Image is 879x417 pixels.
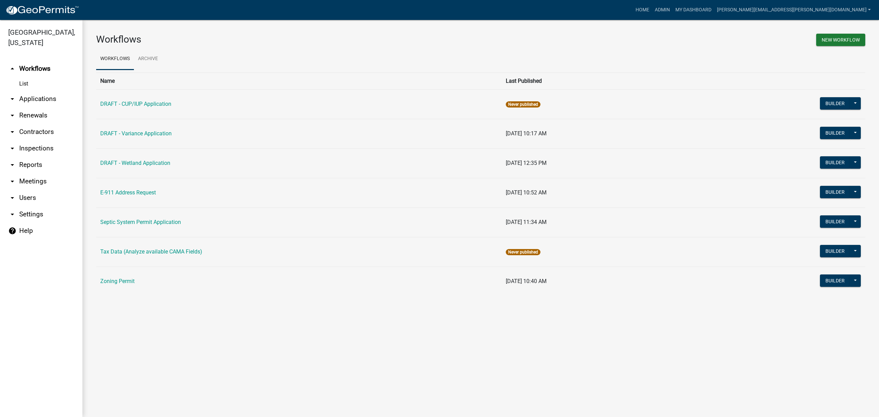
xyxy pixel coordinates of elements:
span: [DATE] 10:40 AM [506,278,547,284]
i: arrow_drop_down [8,144,16,153]
a: Admin [652,3,673,16]
a: DRAFT - Wetland Application [100,160,170,166]
span: Never published [506,101,540,108]
th: Name [96,72,502,89]
button: Builder [820,274,850,287]
a: DRAFT - CUP/IUP Application [100,101,171,107]
a: [PERSON_NAME][EMAIL_ADDRESS][PERSON_NAME][DOMAIN_NAME] [714,3,874,16]
a: Zoning Permit [100,278,135,284]
a: Archive [134,48,162,70]
h3: Workflows [96,34,476,45]
button: Builder [820,97,850,110]
span: [DATE] 11:34 AM [506,219,547,225]
th: Last Published [502,72,682,89]
span: [DATE] 10:52 AM [506,189,547,196]
span: [DATE] 10:17 AM [506,130,547,137]
button: Builder [820,156,850,169]
i: arrow_drop_down [8,194,16,202]
span: [DATE] 12:35 PM [506,160,547,166]
i: help [8,227,16,235]
a: Home [633,3,652,16]
i: arrow_drop_down [8,95,16,103]
i: arrow_drop_down [8,177,16,185]
button: Builder [820,215,850,228]
i: arrow_drop_down [8,161,16,169]
i: arrow_drop_down [8,111,16,120]
a: Workflows [96,48,134,70]
i: arrow_drop_up [8,65,16,73]
span: Never published [506,249,540,255]
a: DRAFT - Variance Application [100,130,172,137]
button: Builder [820,127,850,139]
a: My Dashboard [673,3,714,16]
i: arrow_drop_down [8,128,16,136]
button: Builder [820,186,850,198]
i: arrow_drop_down [8,210,16,218]
a: Tax Data (Analyze available CAMA Fields) [100,248,202,255]
button: New Workflow [816,34,865,46]
a: E-911 Address Request [100,189,156,196]
button: Builder [820,245,850,257]
a: Septic System Permit Application [100,219,181,225]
